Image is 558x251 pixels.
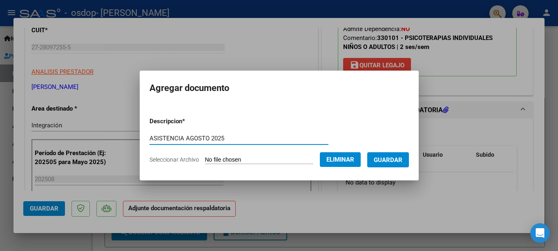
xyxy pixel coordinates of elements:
h2: Agregar documento [150,80,409,96]
div: Open Intercom Messenger [530,223,550,243]
button: Eliminar [320,152,361,167]
span: Seleccionar Archivo [150,156,199,163]
span: Eliminar [326,156,354,163]
span: Guardar [374,156,402,164]
p: Descripcion [150,117,228,126]
button: Guardar [367,152,409,167]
